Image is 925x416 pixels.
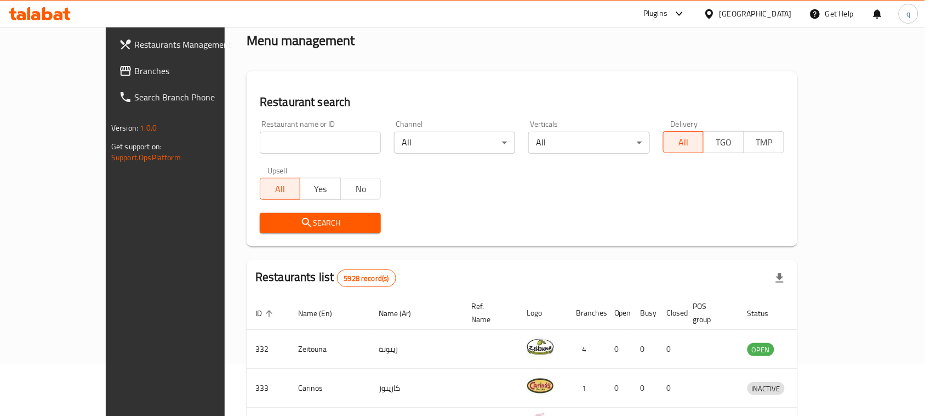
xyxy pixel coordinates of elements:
td: Zeitouna [289,330,370,369]
h2: Restaurants list [255,269,396,287]
div: Plugins [643,7,667,20]
td: Carinos [289,369,370,408]
td: 4 [567,330,606,369]
span: TGO [708,134,739,150]
a: Restaurants Management [110,31,260,58]
span: Yes [305,181,336,197]
button: TGO [703,131,744,153]
button: All [260,178,300,200]
button: TMP [744,131,784,153]
span: All [668,134,699,150]
span: TMP [749,134,780,150]
button: All [663,131,704,153]
button: No [340,178,381,200]
h2: Restaurant search [260,94,784,110]
span: Ref. Name [471,300,505,326]
td: 0 [606,369,632,408]
th: Open [606,296,632,330]
td: 0 [606,330,632,369]
th: Busy [632,296,658,330]
button: Search [260,213,381,233]
button: Yes [300,178,340,200]
div: All [528,132,649,154]
span: INACTIVE [747,383,785,395]
th: Logo [518,296,567,330]
td: 0 [632,330,658,369]
span: Restaurants Management [134,38,252,51]
input: Search for restaurant name or ID.. [260,132,381,154]
th: Branches [567,296,606,330]
span: Version: [111,121,138,135]
td: زيتونة [370,330,462,369]
span: No [345,181,376,197]
span: Search Branch Phone [134,91,252,104]
div: Total records count [337,269,396,287]
div: All [394,132,515,154]
div: [GEOGRAPHIC_DATA] [720,8,792,20]
td: 1 [567,369,606,408]
td: 333 [247,369,289,408]
img: Zeitouna [527,333,554,361]
span: Branches [134,64,252,77]
th: Closed [658,296,684,330]
td: 0 [658,330,684,369]
td: 332 [247,330,289,369]
span: q [906,8,910,20]
h2: Menu management [247,32,355,49]
span: ID [255,307,276,320]
span: OPEN [747,344,774,356]
label: Upsell [267,167,288,175]
span: Status [747,307,783,320]
span: 5928 record(s) [338,273,396,284]
span: All [265,181,296,197]
td: 0 [658,369,684,408]
a: Branches [110,58,260,84]
span: Name (Ar) [379,307,425,320]
span: Search [269,216,372,230]
a: Support.OpsPlatform [111,150,181,165]
label: Delivery [671,120,698,128]
div: Export file [767,265,793,291]
td: 0 [632,369,658,408]
img: Carinos [527,372,554,400]
span: Name (En) [298,307,346,320]
span: 1.0.0 [140,121,157,135]
td: كارينوز [370,369,462,408]
span: POS group [693,300,726,326]
span: Get support on: [111,139,162,154]
a: Search Branch Phone [110,84,260,110]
